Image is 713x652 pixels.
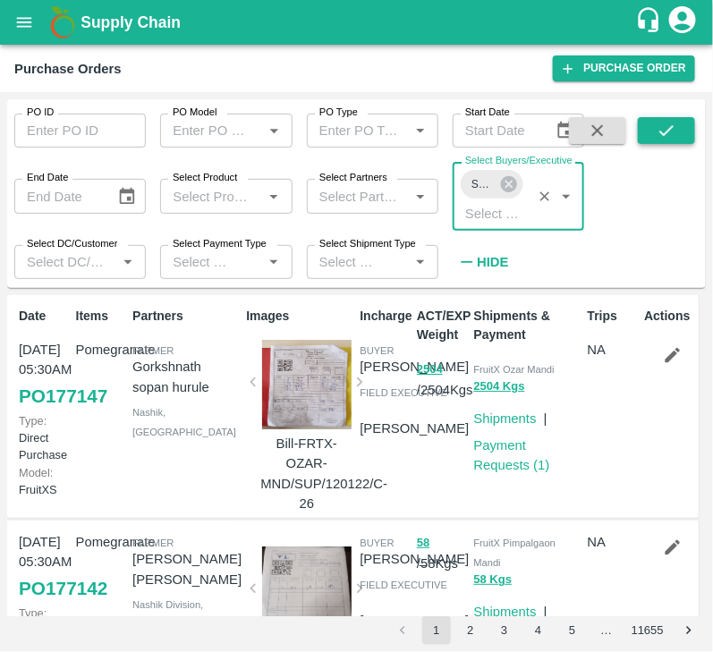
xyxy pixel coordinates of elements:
button: 58 [417,533,429,554]
span: Model: [19,466,53,479]
label: PO ID [27,106,54,120]
p: [PERSON_NAME] [360,611,469,631]
input: Select Partners [312,184,403,207]
a: Purchase Order [553,55,695,81]
button: open drawer [4,2,45,43]
p: Trips [588,307,638,326]
button: Open [409,119,432,142]
label: Start Date [465,106,510,120]
span: Nashik , [GEOGRAPHIC_DATA] [132,407,236,437]
p: Incharge [360,307,410,326]
label: PO Model [173,106,217,120]
p: Pomegranate [76,340,126,360]
label: Select Partners [319,171,387,185]
span: field executive [360,387,447,398]
button: Open [116,250,140,274]
div: | [537,402,547,428]
a: PO177147 [19,380,107,412]
button: Open [262,185,285,208]
p: ACT/EXP Weight [417,307,467,344]
span: Type: [19,606,47,620]
div: | [537,595,547,622]
button: 58 Kgs [474,570,513,590]
button: Open [555,185,578,208]
div: … [592,622,621,639]
label: PO Type [319,106,358,120]
label: Select Payment Type [173,237,267,251]
button: Clear [533,184,557,208]
p: [PERSON_NAME] [PERSON_NAME] [132,549,242,589]
input: Select Product [166,184,257,207]
button: Go to page 5 [558,616,587,645]
input: Start Date [453,114,541,148]
a: Payment Requests (1) [474,438,550,472]
span: FruitX Pimpalgaon Mandi [474,538,556,568]
span: Farmer [132,345,174,356]
p: Date [19,307,69,326]
p: / 58 Kgs [417,532,467,573]
p: Pomegranate [76,532,126,552]
button: Go to page 4 [524,616,553,645]
p: NA [588,340,638,360]
button: Open [409,250,432,274]
button: Open [262,119,285,142]
nav: pagination navigation [386,616,706,645]
input: Select Shipment Type [312,250,380,274]
span: FruitX Ozar Mandi [474,364,555,375]
button: Go to page 2 [456,616,485,645]
label: End Date [27,171,68,185]
a: PO177142 [19,572,107,605]
input: Select Payment Type [166,250,233,274]
p: Direct Purchase [19,412,69,464]
div: Sagar K [461,170,523,199]
span: Farmer [132,538,174,548]
span: Nashik Division , [GEOGRAPHIC_DATA] [132,599,236,630]
p: Bill-FRTX-OZAR-MND/SUP/120122/C-26 [260,434,352,513]
strong: Hide [477,255,508,269]
button: 2504 Kgs [474,377,525,397]
label: Select Buyers/Executive [465,154,573,168]
button: Go to page 11655 [626,616,669,645]
img: logo [45,4,81,40]
p: [PERSON_NAME] [360,549,469,569]
input: End Date [14,179,103,213]
span: Sagar K [461,175,505,194]
button: Choose date [548,114,582,148]
p: Items [76,307,126,326]
a: Shipments [474,411,537,426]
div: customer-support [635,6,666,38]
input: Enter PO Type [312,119,403,142]
p: [DATE] 05:30AM [19,532,69,572]
p: / 2504 Kgs [417,359,467,400]
label: Select DC/Customer [27,237,117,251]
label: Select Product [173,171,237,185]
input: Select DC/Customer [20,250,111,274]
p: [PERSON_NAME] [360,419,469,438]
button: page 1 [422,616,451,645]
button: Go to page 3 [490,616,519,645]
p: Partners [132,307,239,326]
input: Enter PO Model [166,119,257,142]
p: Images [246,307,352,326]
p: FruitXS [19,464,69,498]
input: Enter PO ID [14,114,146,148]
p: NA [588,532,638,552]
div: account of current user [666,4,699,41]
p: [PERSON_NAME] [360,357,469,377]
a: Shipments [474,605,537,619]
p: Shipments & Payment [474,307,581,344]
button: Open [409,185,432,208]
div: Purchase Orders [14,57,122,80]
button: Choose date [110,180,144,214]
b: Supply Chain [81,13,181,31]
span: buyer [360,345,394,356]
input: Select Buyers/Executive [458,201,526,224]
button: Open [262,250,285,274]
p: Gorkshnath sopan hurule [132,357,239,397]
span: field executive [360,580,447,590]
button: Go to next page [675,616,703,645]
label: Select Shipment Type [319,237,416,251]
a: Supply Chain [81,10,635,35]
button: 2504 [417,360,443,380]
span: Type: [19,414,47,428]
